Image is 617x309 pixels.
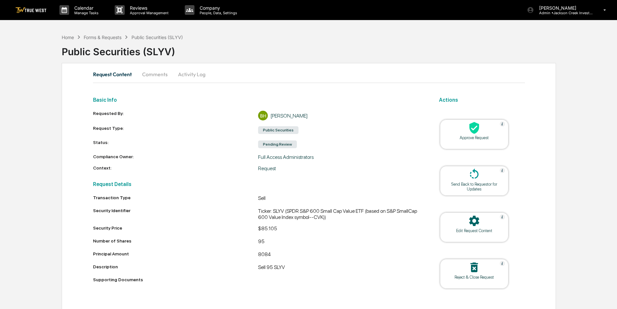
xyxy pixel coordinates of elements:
div: secondary tabs example [93,67,525,82]
div: Security Price [93,225,258,231]
div: Requested By: [93,111,258,120]
div: Sell 95 SLYV [258,264,424,272]
p: Approval Management [125,11,172,15]
div: Ticker: SLYV (SPDR S&P 600 Small Cap Value ETF (based on S&P SmallCap 600 Value Index symbol--CVK)) [258,208,424,220]
div: Sell [258,195,424,203]
div: Public Securities (SLYV) [62,41,617,57]
div: [PERSON_NAME] [270,113,308,119]
p: Reviews [125,5,172,11]
div: Context: [93,165,258,171]
button: Comments [137,67,173,82]
img: Help [500,121,505,127]
div: Pending Review [258,140,297,148]
div: Principal Amount [93,251,258,256]
p: Manage Tasks [69,11,102,15]
h2: Request Details [93,181,424,187]
p: [PERSON_NAME] [534,5,594,11]
div: Security Identifier [93,208,258,218]
p: Admin • Jackson Creek Investment Advisors [534,11,594,15]
div: Request Type: [93,126,258,135]
h2: Basic Info [93,97,424,103]
button: Request Content [93,67,137,82]
div: Approve Request [445,135,503,140]
div: Send Back to Requestor for Updates [445,182,503,191]
div: Home [62,35,74,40]
div: 8084 [258,251,424,259]
img: Help [500,168,505,173]
div: Transaction Type [93,195,258,200]
p: Calendar [69,5,102,11]
h2: Actions [439,97,525,103]
div: Compliance Owner: [93,154,258,160]
img: Help [500,261,505,266]
div: BH [258,111,268,120]
p: Company [194,5,240,11]
div: Reject & Close Request [445,275,503,280]
img: logo [16,7,47,13]
div: Status: [93,140,258,149]
div: Supporting Documents [93,277,424,282]
div: Edit Request Content [445,228,503,233]
div: Public Securities [258,126,298,134]
div: Forms & Requests [84,35,121,40]
div: 95 [258,238,424,246]
div: $85.105 [258,225,424,233]
div: Public Securities (SLYV) [131,35,183,40]
img: Help [500,214,505,220]
p: People, Data, Settings [194,11,240,15]
button: Activity Log [173,67,211,82]
div: Number of Shares [93,238,258,243]
div: Full Access Administrators [258,154,424,160]
div: Description [93,264,258,269]
div: Request [258,165,424,171]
